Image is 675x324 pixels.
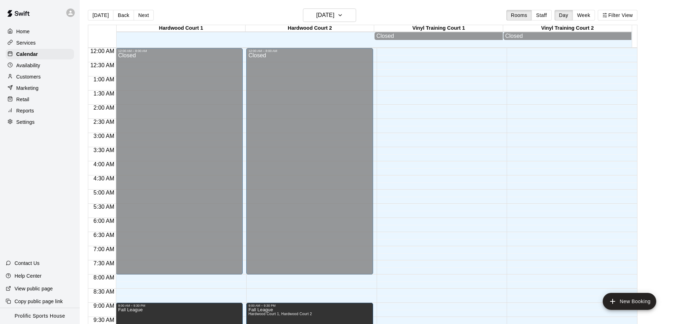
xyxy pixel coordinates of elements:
div: Hardwood Court 1 [117,25,245,32]
button: Next [134,10,153,21]
a: Marketing [6,83,74,93]
p: Availability [16,62,40,69]
span: 6:30 AM [92,232,116,238]
div: Vinyl Training Court 2 [503,25,632,32]
span: 9:30 AM [92,317,116,323]
span: 7:30 AM [92,260,116,266]
span: 2:30 AM [92,119,116,125]
span: 9:00 AM [92,303,116,309]
span: 8:00 AM [92,274,116,280]
a: Reports [6,105,74,116]
a: Home [6,26,74,37]
p: Retail [16,96,29,103]
div: 12:00 AM – 8:00 AM: Closed [246,48,373,274]
p: Help Center [15,272,41,279]
div: 12:00 AM – 8:00 AM [118,49,241,53]
h6: [DATE] [316,10,334,20]
span: 6:00 AM [92,218,116,224]
p: Customers [16,73,41,80]
button: Staff [531,10,552,21]
button: add [603,293,656,310]
span: 7:00 AM [92,246,116,252]
p: View public page [15,285,53,292]
button: Filter View [598,10,637,21]
span: 1:00 AM [92,76,116,82]
span: Hardwood Court 1, Hardwood Court 2 [248,312,312,316]
span: 12:30 AM [89,62,116,68]
span: 3:00 AM [92,133,116,139]
span: 4:00 AM [92,161,116,167]
a: Calendar [6,49,74,59]
span: 1:30 AM [92,91,116,97]
p: Reports [16,107,34,114]
div: Closed [118,53,241,277]
span: 4:30 AM [92,175,116,181]
a: Customers [6,71,74,82]
div: Hardwood Court 2 [246,25,374,32]
span: 8:30 AM [92,289,116,295]
button: [DATE] [88,10,113,21]
p: Home [16,28,30,35]
a: Availability [6,60,74,71]
button: [DATE] [303,8,356,22]
button: Back [113,10,134,21]
span: 5:30 AM [92,204,116,210]
div: 12:00 AM – 8:00 AM [248,49,371,53]
span: 12:00 AM [89,48,116,54]
div: 9:00 AM – 9:30 PM [118,304,241,307]
p: Prolific Sports House [15,312,65,320]
button: Day [555,10,573,21]
span: 3:30 AM [92,147,116,153]
p: Settings [16,118,35,126]
p: Services [16,39,36,46]
div: Closed [248,53,371,277]
span: 2:00 AM [92,105,116,111]
p: Calendar [16,51,38,58]
button: Week [573,10,595,21]
button: Rooms [506,10,532,21]
div: Closed [505,33,630,39]
span: 5:00 AM [92,190,116,196]
a: Retail [6,94,74,105]
p: Copy public page link [15,298,63,305]
div: Vinyl Training Court 1 [374,25,503,32]
div: Closed [376,33,501,39]
p: Contact Us [15,260,40,267]
p: Marketing [16,85,39,92]
div: 9:00 AM – 9:30 PM [248,304,371,307]
a: Services [6,37,74,48]
div: 12:00 AM – 8:00 AM: Closed [116,48,243,274]
a: Settings [6,117,74,127]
